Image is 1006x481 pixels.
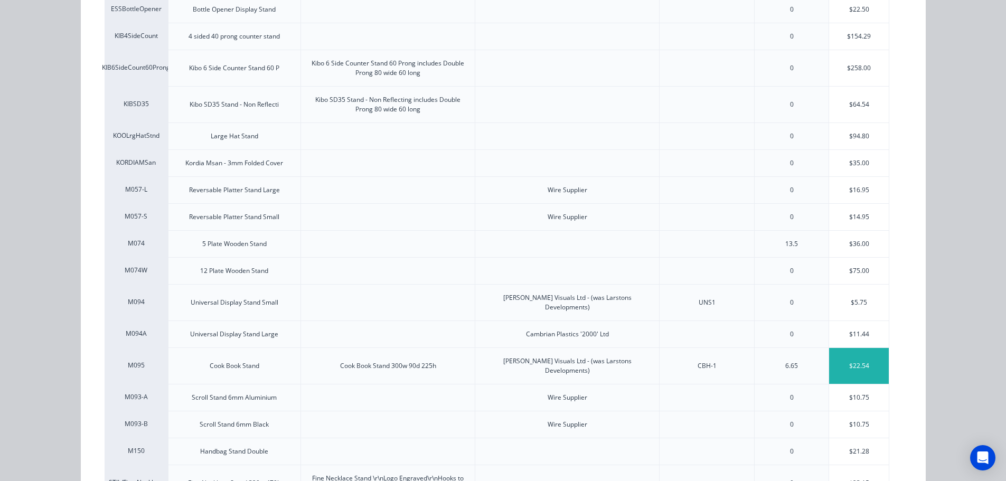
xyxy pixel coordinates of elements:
div: Wire Supplier [548,212,587,222]
div: $64.54 [829,87,889,122]
div: 0 [790,420,794,429]
div: $258.00 [829,50,889,86]
div: Cook Book Stand [210,361,259,371]
div: $10.75 [829,411,889,438]
div: Kibo SD35 Stand - Non Reflecti [190,100,279,109]
div: Wire Supplier [548,185,587,195]
div: Reversable Platter Stand Large [189,185,280,195]
div: Reversable Platter Stand Small [189,212,279,222]
div: M057-S [105,203,168,230]
div: Bottle Opener Display Stand [193,5,276,14]
div: Kibo 6 Side Counter Stand 60 Prong includes Double Prong 80 wide 60 long [309,59,466,78]
div: 6.65 [785,361,798,371]
div: M094A [105,320,168,347]
div: KIB4SideCount [105,23,168,50]
div: [PERSON_NAME] Visuals Ltd - (was Larstons Developments) [484,356,651,375]
div: Cook Book Stand 300w 90d 225h [340,361,436,371]
div: $21.28 [829,438,889,465]
div: Kibo 6 Side Counter Stand 60 P [189,63,279,73]
div: KORDIAMSan [105,149,168,176]
div: 0 [790,298,794,307]
div: Cambrian Plastics '2000' Ltd [526,329,609,339]
div: 0 [790,212,794,222]
div: M074W [105,257,168,284]
div: 0 [790,32,794,41]
div: Scroll Stand 6mm Black [200,420,269,429]
div: M094 [105,284,168,320]
div: M150 [105,438,168,465]
div: 4 sided 40 prong counter stand [189,32,280,41]
div: 13.5 [785,239,798,249]
div: KIB6SideCount60Prong [105,50,168,86]
div: $5.75 [829,285,889,320]
div: $94.80 [829,123,889,149]
div: Universal Display Stand Large [190,329,278,339]
div: $10.75 [829,384,889,411]
div: Kibo SD35 Stand - Non Reflecting includes Double Prong 80 wide 60 long [309,95,466,114]
div: $36.00 [829,231,889,257]
div: $14.95 [829,204,889,230]
div: 0 [790,5,794,14]
div: KIBSD35 [105,86,168,122]
div: 0 [790,185,794,195]
div: M074 [105,230,168,257]
div: Handbag Stand Double [200,447,268,456]
div: Universal Display Stand Small [191,298,278,307]
div: 0 [790,266,794,276]
div: KOOLrgHatStnd [105,122,168,149]
div: Scroll Stand 6mm Aluminium [192,393,277,402]
div: Kordia Msan - 3mm Folded Cover [185,158,283,168]
div: [PERSON_NAME] Visuals Ltd - (was Larstons Developments) [484,293,651,312]
div: 5 Plate Wooden Stand [202,239,267,249]
div: Open Intercom Messenger [970,445,995,470]
div: M095 [105,347,168,384]
div: $154.29 [829,23,889,50]
div: Wire Supplier [548,420,587,429]
div: 12 Plate Wooden Stand [200,266,268,276]
div: $35.00 [829,150,889,176]
div: 0 [790,158,794,168]
div: CBH-1 [698,361,717,371]
div: 0 [790,100,794,109]
div: Large Hat Stand [211,131,258,141]
div: $22.54 [829,348,889,384]
div: 0 [790,447,794,456]
div: M093-A [105,384,168,411]
div: UNS1 [699,298,716,307]
div: 0 [790,131,794,141]
div: 0 [790,393,794,402]
div: 0 [790,63,794,73]
div: M057-L [105,176,168,203]
div: 0 [790,329,794,339]
div: M093-B [105,411,168,438]
div: $16.95 [829,177,889,203]
div: $75.00 [829,258,889,284]
div: $11.44 [829,321,889,347]
div: Wire Supplier [548,393,587,402]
